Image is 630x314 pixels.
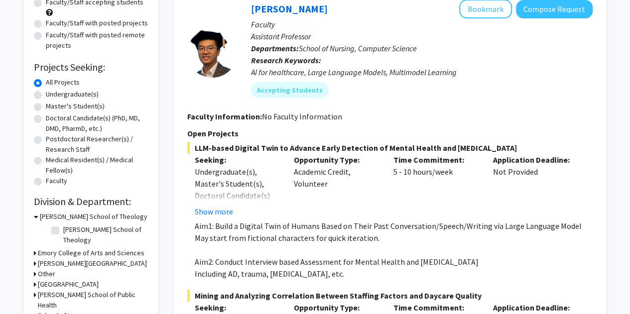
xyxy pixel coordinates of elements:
label: All Projects [46,77,80,88]
p: Faculty [251,18,593,30]
p: Application Deadline: [493,154,578,166]
p: Time Commitment: [393,154,478,166]
label: Medical Resident(s) / Medical Fellow(s) [46,155,148,176]
label: Master's Student(s) [46,101,105,111]
h3: Other [38,269,55,279]
b: Departments: [251,43,299,53]
label: Faculty/Staff with posted projects [46,18,148,28]
p: May start from fictional characters for quick iteration. [195,232,593,244]
label: Doctoral Candidate(s) (PhD, MD, DMD, PharmD, etc.) [46,113,148,134]
a: [PERSON_NAME] [251,2,328,15]
p: Application Deadline: [493,302,578,314]
div: 5 - 10 hours/week [386,154,486,217]
div: AI for healthcare, Large Language Models, Multimodel Learning [251,66,593,78]
div: Academic Credit, Volunteer [286,154,386,217]
h2: Projects Seeking: [34,61,148,73]
p: Open Projects [187,127,593,139]
p: Aim2: Conduct Interview based Assessment for Mental Health and [MEDICAL_DATA] [195,256,593,268]
p: Seeking: [195,302,279,314]
span: LLM-based Digital Twin to Advance Early Detection of Mental Health and [MEDICAL_DATA] [187,142,593,154]
h3: [PERSON_NAME][GEOGRAPHIC_DATA] [38,258,147,269]
label: [PERSON_NAME] School of Theology [63,224,146,245]
button: Show more [195,206,233,217]
h2: Division & Department: [34,196,148,208]
h3: [GEOGRAPHIC_DATA] [38,279,99,290]
label: Postdoctoral Researcher(s) / Research Staff [46,134,148,155]
iframe: Chat [7,269,42,307]
span: No Faculty Information [262,111,342,121]
div: Undergraduate(s), Master's Student(s), Doctoral Candidate(s) (PhD, MD, DMD, PharmD, etc.) [195,166,279,225]
p: Time Commitment: [393,302,478,314]
p: Including AD, trauma, [MEDICAL_DATA], etc. [195,268,593,280]
label: Undergraduate(s) [46,89,99,100]
p: Opportunity Type: [294,154,378,166]
label: Faculty/Staff with posted remote projects [46,30,148,51]
p: Assistant Professor [251,30,593,42]
div: Not Provided [486,154,585,217]
label: Faculty [46,176,67,186]
p: Opportunity Type: [294,302,378,314]
mat-chip: Accepting Students [251,82,329,98]
b: Faculty Information: [187,111,262,121]
p: Aim1: Build a Digital Twin of Humans Based on Their Past Conversation/Speech/Writing via Large La... [195,220,593,232]
span: School of Nursing, Computer Science [299,43,417,53]
h3: Emory College of Arts and Sciences [38,248,144,258]
p: Seeking: [195,154,279,166]
h3: [PERSON_NAME] School of Theology [40,211,147,222]
b: Research Keywords: [251,55,321,65]
span: Mining and Analyzing Correlation Between Staffing Factors and Daycare Quality [187,290,593,302]
h3: [PERSON_NAME] School of Public Health [38,290,148,311]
